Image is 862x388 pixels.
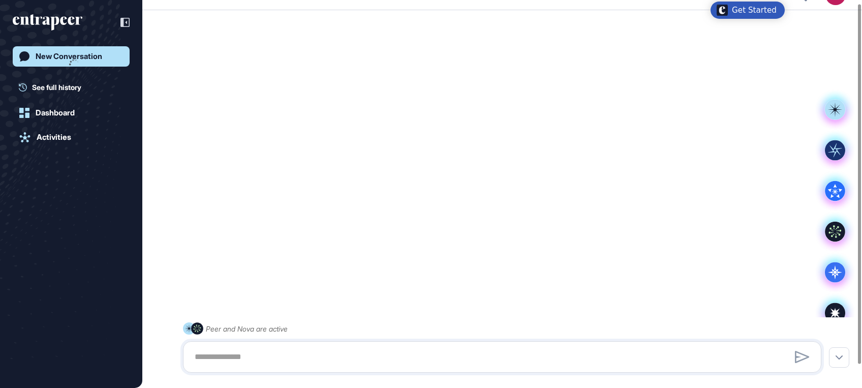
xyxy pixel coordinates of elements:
div: Dashboard [36,108,75,117]
div: Activities [37,133,71,142]
a: Activities [13,127,130,147]
div: New Conversation [36,52,102,61]
div: Peer and Nova are active [206,322,288,335]
span: See full history [32,82,81,93]
div: entrapeer-logo [13,14,82,31]
a: See full history [19,82,130,93]
div: Open Get Started checklist [711,2,785,19]
div: Get Started [732,5,777,15]
a: Dashboard [13,103,130,123]
a: New Conversation [13,46,130,67]
img: launcher-image-alternative-text [717,5,728,16]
